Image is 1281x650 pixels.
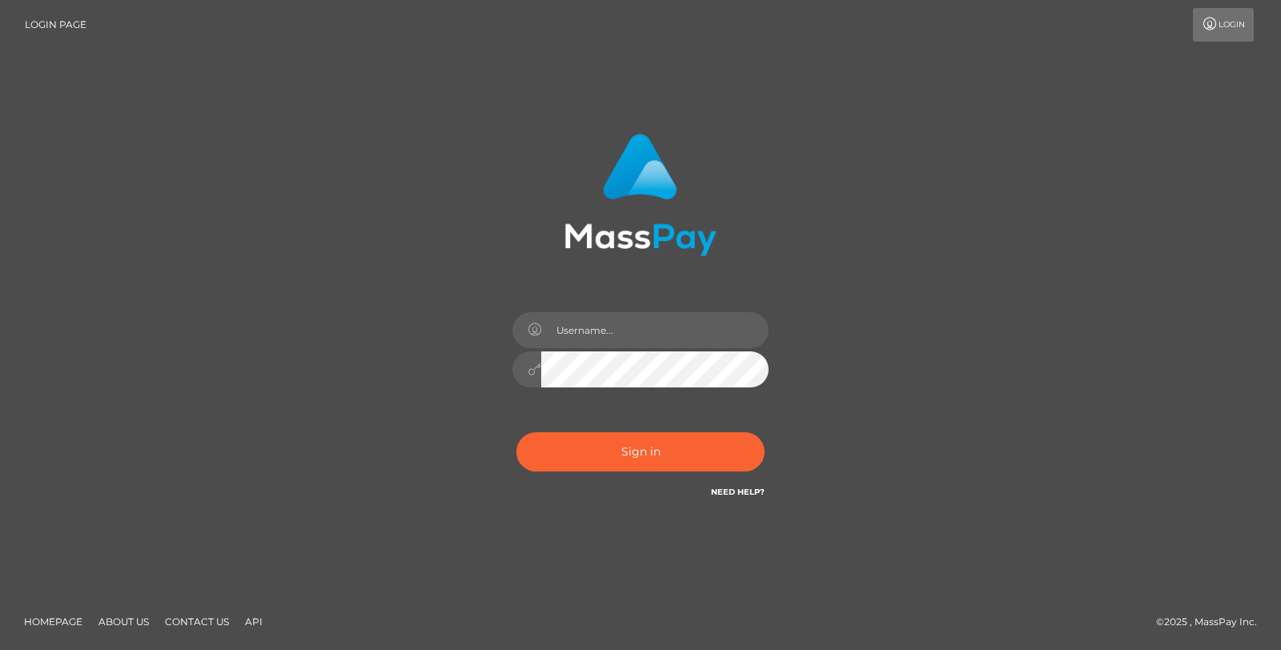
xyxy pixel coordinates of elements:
a: API [239,609,269,634]
a: Homepage [18,609,89,634]
a: About Us [92,609,155,634]
button: Sign in [516,432,765,471]
div: © 2025 , MassPay Inc. [1156,613,1269,631]
img: MassPay Login [564,134,717,256]
a: Contact Us [159,609,235,634]
input: Username... [541,312,769,348]
a: Login [1193,8,1254,42]
a: Need Help? [711,487,765,497]
a: Login Page [25,8,86,42]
